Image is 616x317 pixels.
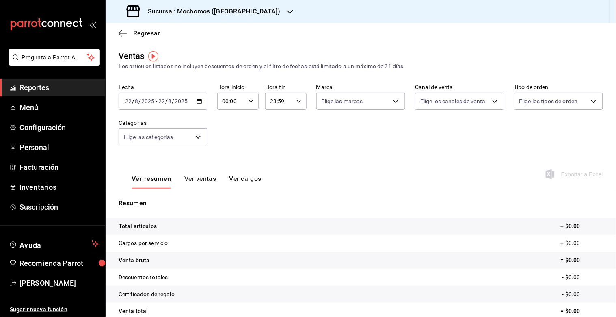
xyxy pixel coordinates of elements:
span: Personal [19,142,99,153]
button: Ver ventas [184,175,216,189]
div: navigation tabs [132,175,262,189]
span: Pregunta a Parrot AI [22,53,87,62]
p: = $0.00 [561,307,603,315]
span: Elige los tipos de orden [519,97,578,105]
label: Canal de venta [415,85,504,90]
input: -- [125,98,132,104]
p: Venta total [119,307,148,315]
label: Categorías [119,120,207,126]
div: Ventas [119,50,145,62]
input: ---- [175,98,188,104]
span: / [172,98,175,104]
label: Marca [316,85,405,90]
input: ---- [141,98,155,104]
input: -- [168,98,172,104]
p: Venta bruta [119,256,149,265]
p: + $0.00 [561,222,603,230]
p: - $0.00 [562,273,603,282]
span: / [165,98,168,104]
span: Inventarios [19,182,99,193]
span: Elige las categorías [124,133,173,141]
span: Elige las marcas [322,97,363,105]
p: Resumen [119,198,603,208]
span: Regresar [133,29,160,37]
button: Regresar [119,29,160,37]
button: Pregunta a Parrot AI [9,49,100,66]
span: Recomienda Parrot [19,258,99,269]
h3: Sucursal: Mochomos ([GEOGRAPHIC_DATA]) [141,7,280,16]
span: Menú [19,102,99,113]
button: Ver resumen [132,175,171,189]
p: - $0.00 [562,290,603,299]
span: Elige los canales de venta [420,97,485,105]
button: open_drawer_menu [89,21,96,28]
span: Facturación [19,162,99,173]
span: Sugerir nueva función [10,305,99,314]
label: Hora fin [265,85,307,90]
div: Los artículos listados no incluyen descuentos de orden y el filtro de fechas está limitado a un m... [119,62,603,71]
p: Total artículos [119,222,157,230]
label: Tipo de orden [514,85,603,90]
span: [PERSON_NAME] [19,278,99,289]
span: / [138,98,141,104]
img: Tooltip marker [148,51,158,61]
span: - [156,98,157,104]
label: Fecha [119,85,207,90]
span: Suscripción [19,202,99,213]
input: -- [158,98,165,104]
span: Ayuda [19,239,88,249]
input: -- [134,98,138,104]
p: Cargos por servicio [119,239,168,248]
span: Configuración [19,122,99,133]
p: = $0.00 [561,256,603,265]
span: Reportes [19,82,99,93]
span: / [132,98,134,104]
label: Hora inicio [217,85,259,90]
button: Ver cargos [229,175,262,189]
a: Pregunta a Parrot AI [6,59,100,67]
p: + $0.00 [561,239,603,248]
p: Descuentos totales [119,273,168,282]
p: Certificados de regalo [119,290,175,299]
